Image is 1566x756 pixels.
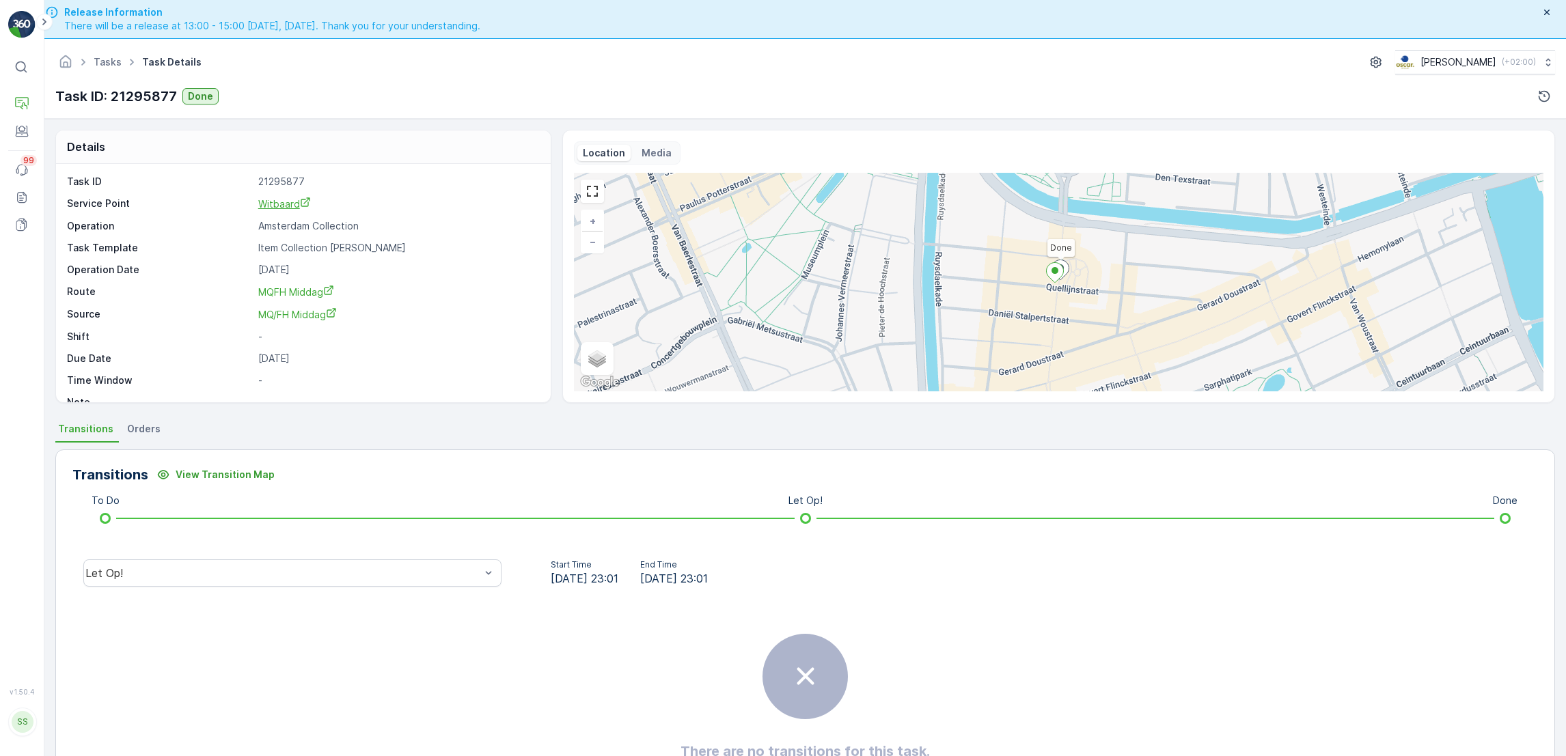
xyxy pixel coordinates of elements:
p: Task ID: 21295877 [55,86,177,107]
button: Done [182,88,219,104]
p: Route [67,285,253,299]
p: - [258,395,537,409]
span: − [590,236,596,247]
p: Operation Date [67,263,253,277]
span: Orders [127,422,161,436]
p: - [258,374,537,387]
span: Transitions [58,422,113,436]
a: Open this area in Google Maps (opens a new window) [577,374,622,391]
img: Google [577,374,622,391]
span: Witbaard [258,198,311,210]
p: Due Date [67,352,253,365]
p: 99 [23,155,34,166]
p: Operation [67,219,253,233]
p: Let Op! [788,494,823,507]
span: Release Information [64,5,480,19]
a: Homepage [58,59,73,71]
button: View Transition Map [148,464,283,486]
p: Done [188,89,213,103]
a: View Fullscreen [582,181,603,201]
p: Amsterdam Collection [258,219,537,233]
p: View Transition Map [176,468,275,481]
p: Time Window [67,374,253,387]
p: ( +02:00 ) [1502,57,1536,68]
p: Start Time [551,559,618,570]
p: Task ID [67,175,253,188]
p: Location [583,146,625,160]
span: Task Details [139,55,204,69]
a: Zoom Out [582,232,603,252]
a: MQ/FH Middag [258,307,537,322]
div: Let Op! [85,567,480,579]
a: Witbaard [258,197,537,211]
button: [PERSON_NAME](+02:00) [1395,50,1555,74]
span: MQ/FH Middag [258,309,337,320]
p: - [258,330,537,344]
button: SS [8,699,36,745]
span: There will be a release at 13:00 - 15:00 [DATE], [DATE]. Thank you for your understanding. [64,19,480,33]
a: Layers [582,344,612,374]
p: End Time [640,559,708,570]
p: Media [642,146,672,160]
p: Source [67,307,253,322]
span: + [590,215,596,227]
a: Zoom In [582,211,603,232]
p: [PERSON_NAME] [1420,55,1496,69]
p: [DATE] [258,352,537,365]
p: [DATE] [258,263,537,277]
p: Shift [67,330,253,344]
a: MQFH Middag [258,285,537,299]
p: To Do [92,494,120,507]
a: Tasks [94,56,122,68]
span: MQFH Middag [258,286,334,298]
span: [DATE] 23:01 [551,570,618,587]
p: Service Point [67,197,253,211]
img: basis-logo_rgb2x.png [1395,55,1415,70]
div: SS [12,711,33,733]
p: Details [67,139,105,155]
p: Item Collection [PERSON_NAME] [258,241,537,255]
p: Note [67,395,253,409]
p: Transitions [72,464,148,485]
p: Done [1493,494,1517,507]
p: Task Template [67,241,253,255]
span: [DATE] 23:01 [640,570,708,587]
span: v 1.50.4 [8,688,36,696]
a: 99 [8,156,36,184]
p: 21295877 [258,175,537,188]
img: logo [8,11,36,38]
